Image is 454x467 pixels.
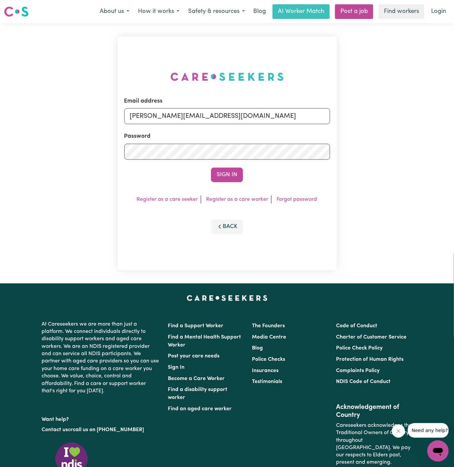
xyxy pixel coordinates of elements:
a: Find a Mental Health Support Worker [168,335,241,348]
iframe: Close message [392,425,405,438]
a: Insurances [252,368,279,373]
a: Register as a care seeker [137,197,198,202]
a: The Founders [252,323,285,329]
label: Password [124,132,151,141]
a: Sign In [168,365,184,370]
iframe: Button to launch messaging window [427,440,449,462]
a: Careseekers logo [4,4,29,19]
button: Back [211,219,243,234]
a: Blog [252,346,263,351]
a: Forgot password [277,197,317,202]
a: call us on [PHONE_NUMBER] [73,427,144,432]
a: Complaints Policy [336,368,380,373]
img: Careseekers logo [4,6,29,18]
input: Email address [124,108,330,124]
button: How it works [134,5,184,19]
a: Find an aged care worker [168,406,232,412]
a: Police Check Policy [336,346,383,351]
label: Email address [124,97,163,106]
a: Police Checks [252,357,285,362]
iframe: Message from company [408,423,449,438]
a: Register as a care worker [206,197,269,202]
a: Become a Care Worker [168,376,225,381]
button: About us [95,5,134,19]
button: Sign In [211,168,243,182]
p: At Careseekers we are more than just a platform. We connect individuals directly to disability su... [42,318,160,398]
a: Protection of Human Rights [336,357,404,362]
a: Post a job [335,4,373,19]
a: Contact us [42,427,68,432]
p: Want help? [42,413,160,423]
a: Find a disability support worker [168,387,227,400]
h2: Acknowledgement of Country [336,403,412,419]
a: Charter of Customer Service [336,335,407,340]
p: or [42,424,160,436]
a: Testimonials [252,379,282,384]
a: Login [427,4,450,19]
a: Media Centre [252,335,286,340]
a: AI Worker Match [273,4,330,19]
button: Safety & resources [184,5,249,19]
a: Blog [249,4,270,19]
a: Find a Support Worker [168,323,223,329]
a: Code of Conduct [336,323,378,329]
a: Find workers [379,4,424,19]
a: NDIS Code of Conduct [336,379,391,384]
a: Careseekers home page [187,295,268,301]
a: Post your care needs [168,353,219,359]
